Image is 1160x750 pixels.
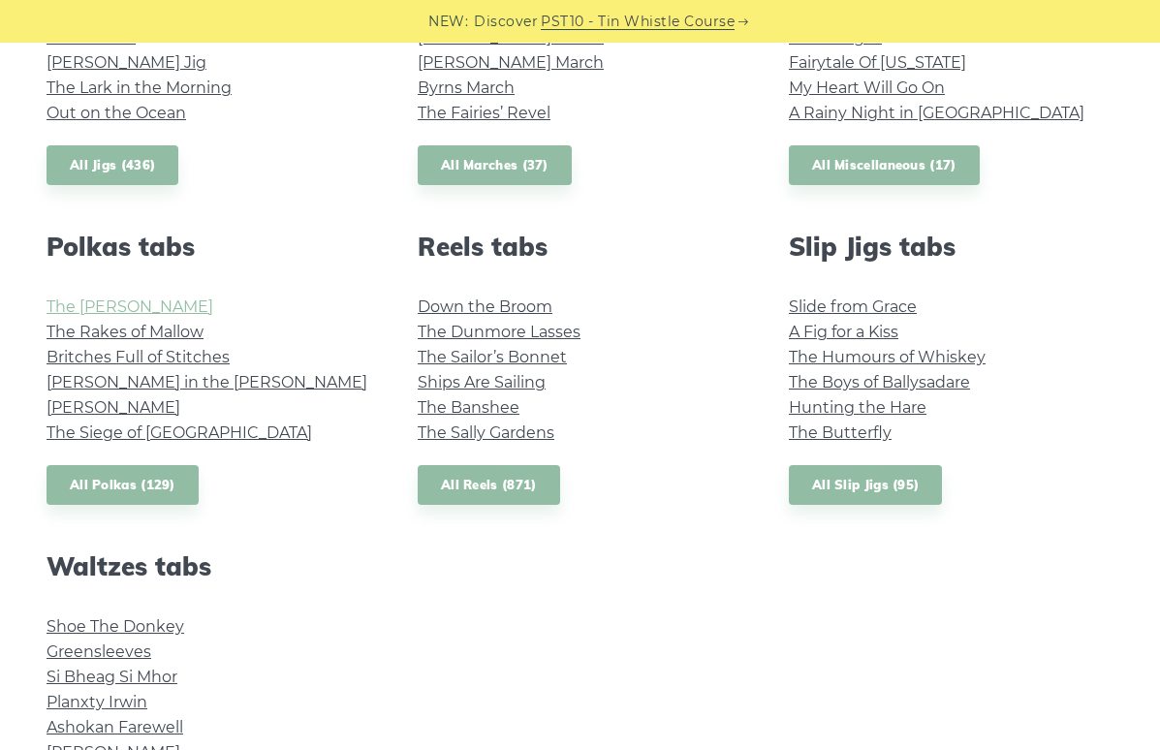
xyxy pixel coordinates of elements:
[789,232,1113,262] h2: Slip Jigs tabs
[418,423,554,442] a: The Sally Gardens
[47,617,184,636] a: Shoe The Donkey
[789,323,898,341] a: A Fig for a Kiss
[789,53,966,72] a: Fairytale Of [US_STATE]
[47,232,371,262] h2: Polkas tabs
[47,551,371,581] h2: Waltzes tabs
[47,373,367,391] a: [PERSON_NAME] in the [PERSON_NAME]
[418,297,552,316] a: Down the Broom
[47,145,178,185] a: All Jigs (436)
[418,78,515,97] a: Byrns March
[47,465,199,505] a: All Polkas (129)
[47,104,186,122] a: Out on the Ocean
[418,465,560,505] a: All Reels (871)
[789,297,917,316] a: Slide from Grace
[474,11,538,33] span: Discover
[418,398,519,417] a: The Banshee
[418,348,567,366] a: The Sailor’s Bonnet
[789,423,892,442] a: The Butterfly
[789,145,980,185] a: All Miscellaneous (17)
[47,693,147,711] a: Planxty Irwin
[418,373,546,391] a: Ships Are Sailing
[47,297,213,316] a: The [PERSON_NAME]
[47,668,177,686] a: Si­ Bheag Si­ Mhor
[789,465,942,505] a: All Slip Jigs (95)
[789,398,926,417] a: Hunting the Hare
[47,398,180,417] a: [PERSON_NAME]
[47,423,312,442] a: The Siege of [GEOGRAPHIC_DATA]
[789,104,1084,122] a: A Rainy Night in [GEOGRAPHIC_DATA]
[47,718,183,736] a: Ashokan Farewell
[541,11,735,33] a: PST10 - Tin Whistle Course
[47,53,206,72] a: [PERSON_NAME] Jig
[789,78,945,97] a: My Heart Will Go On
[418,323,580,341] a: The Dunmore Lasses
[418,145,572,185] a: All Marches (37)
[47,323,204,341] a: The Rakes of Mallow
[47,78,232,97] a: The Lark in the Morning
[47,642,151,661] a: Greensleeves
[418,53,604,72] a: [PERSON_NAME] March
[428,11,468,33] span: NEW:
[789,348,986,366] a: The Humours of Whiskey
[418,104,550,122] a: The Fairies’ Revel
[789,373,970,391] a: The Boys of Ballysadare
[47,348,230,366] a: Britches Full of Stitches
[418,232,742,262] h2: Reels tabs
